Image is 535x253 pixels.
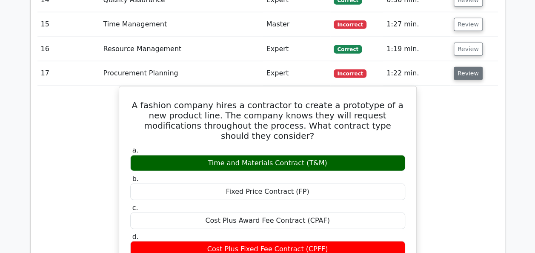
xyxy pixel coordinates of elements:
td: 1:19 min. [383,37,450,61]
div: Time and Materials Contract (T&M) [130,155,405,172]
span: b. [132,175,139,183]
span: d. [132,233,139,241]
h5: A fashion company hires a contractor to create a prototype of a new product line. The company kno... [129,100,406,141]
td: Resource Management [100,37,263,61]
span: Incorrect [334,69,366,78]
td: 1:27 min. [383,12,450,37]
button: Review [454,18,483,31]
td: Expert [263,61,331,86]
span: c. [132,204,138,212]
div: Cost Plus Award Fee Contract (CPAF) [130,213,405,229]
td: Time Management [100,12,263,37]
div: Fixed Price Contract (FP) [130,184,405,200]
td: 17 [37,61,100,86]
button: Review [454,43,483,56]
td: Master [263,12,331,37]
span: Incorrect [334,20,366,29]
td: 16 [37,37,100,61]
td: 1:22 min. [383,61,450,86]
td: 15 [37,12,100,37]
span: a. [132,146,139,154]
td: Expert [263,37,331,61]
span: Correct [334,45,361,54]
td: Procurement Planning [100,61,263,86]
button: Review [454,67,483,80]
